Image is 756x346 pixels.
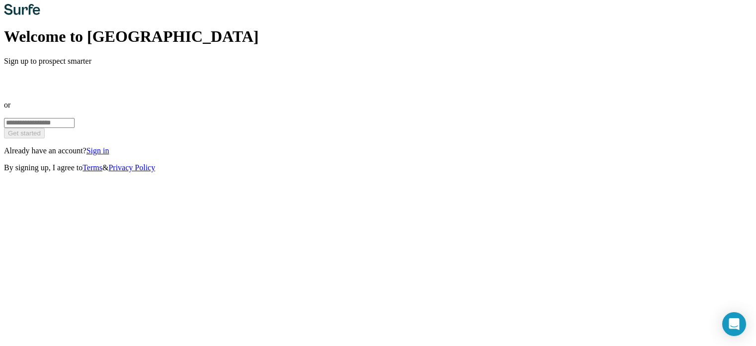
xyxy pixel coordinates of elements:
[4,57,752,66] p: Sign up to prospect smarter
[4,128,45,138] button: Get started
[4,163,155,172] span: By signing up, I agree to &
[4,101,752,110] p: or
[86,146,109,155] a: Sign in
[4,27,752,46] h1: Welcome to [GEOGRAPHIC_DATA]
[722,312,746,336] div: Open Intercom Messenger
[8,129,41,137] span: Get started
[83,163,102,172] a: Terms
[4,4,40,15] img: Surfe's logo
[108,163,155,172] a: Privacy Policy
[4,146,86,155] span: Already have an account?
